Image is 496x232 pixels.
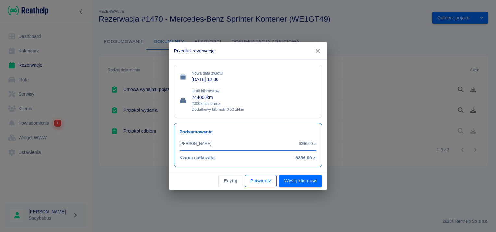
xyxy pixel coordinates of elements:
p: 244000 km [192,94,317,101]
p: Dodatkowy kilometr 0,50 zł/km [192,107,317,112]
button: Potwierdź [245,175,277,187]
p: Limit kilometrów [192,88,317,94]
p: [DATE] 12:30 [192,76,317,83]
p: Nowa data zwrotu [192,70,317,76]
h6: Podsumowanie [180,129,317,135]
p: 2000 km dziennie [192,101,317,107]
h6: Kwota całkowita [180,155,215,161]
p: [PERSON_NAME] [180,141,211,146]
p: 6396,00 zł [299,141,316,146]
button: Wyślij klientowi [279,175,322,187]
button: Edytuj [218,175,242,187]
h6: 6396,00 zł [295,155,316,161]
h2: Przedłuż rezerwację [169,42,328,59]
